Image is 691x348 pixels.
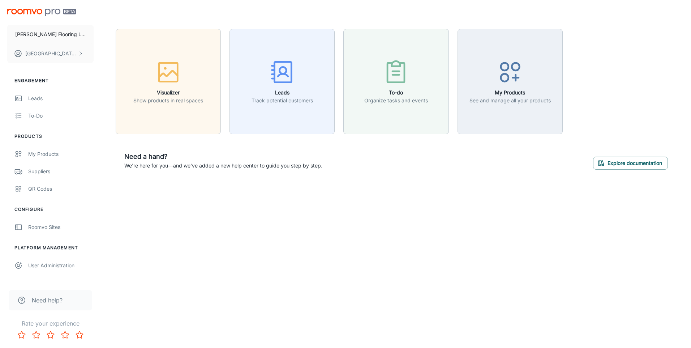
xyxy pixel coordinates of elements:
h6: To-do [364,89,428,97]
div: Leads [28,94,94,102]
p: Show products in real spaces [133,97,203,105]
a: My ProductsSee and manage all your products [458,77,563,85]
button: [PERSON_NAME] Flooring LLC [7,25,94,44]
p: Track potential customers [252,97,313,105]
div: To-do [28,112,94,120]
p: See and manage all your products [469,97,551,105]
div: My Products [28,150,94,158]
p: [GEOGRAPHIC_DATA] [PERSON_NAME] [25,50,76,58]
h6: Visualizer [133,89,203,97]
h6: Need a hand? [124,152,322,162]
p: [PERSON_NAME] Flooring LLC [15,30,86,38]
h6: My Products [469,89,551,97]
h6: Leads [252,89,313,97]
button: To-doOrganize tasks and events [343,29,448,134]
button: Explore documentation [593,157,668,170]
p: Organize tasks and events [364,97,428,105]
a: LeadsTrack potential customers [229,77,335,85]
button: [GEOGRAPHIC_DATA] [PERSON_NAME] [7,44,94,63]
div: QR Codes [28,185,94,193]
button: VisualizerShow products in real spaces [116,29,221,134]
a: Explore documentation [593,159,668,166]
p: We're here for you—and we've added a new help center to guide you step by step. [124,162,322,170]
button: LeadsTrack potential customers [229,29,335,134]
a: To-doOrganize tasks and events [343,77,448,85]
button: My ProductsSee and manage all your products [458,29,563,134]
div: Suppliers [28,167,94,175]
img: Roomvo PRO Beta [7,9,76,16]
